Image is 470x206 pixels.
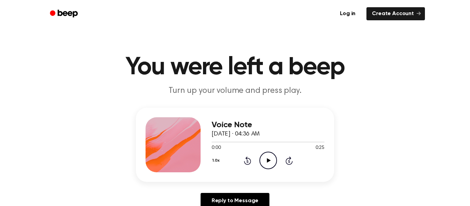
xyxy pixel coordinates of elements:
a: Create Account [366,7,425,20]
p: Turn up your volume and press play. [103,85,367,97]
span: [DATE] · 04:36 AM [212,131,260,137]
span: 0:25 [316,144,324,152]
a: Log in [333,6,362,22]
a: Beep [45,7,84,21]
span: 0:00 [212,144,221,152]
h3: Voice Note [212,120,324,130]
button: 1.0x [212,155,222,166]
h1: You were left a beep [59,55,411,80]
